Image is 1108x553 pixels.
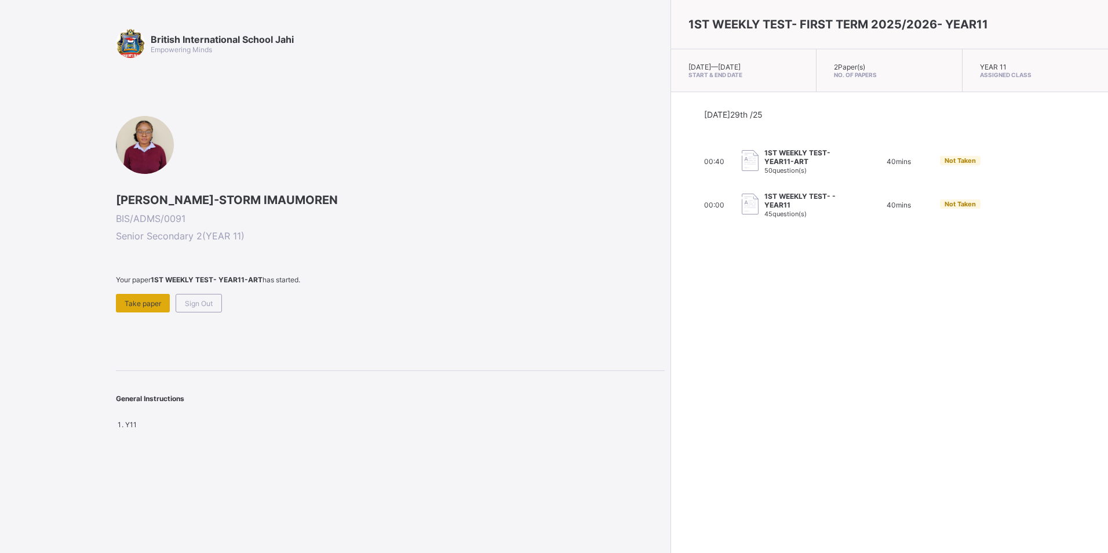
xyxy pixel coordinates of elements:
span: General Instructions [116,394,184,403]
span: 1ST WEEKLY TEST- - YEAR11 [764,192,852,209]
span: 00:40 [704,157,724,166]
span: British International School Jahi [151,34,294,45]
span: Not Taken [945,157,976,165]
span: 40 mins [887,157,911,166]
span: Start & End Date [688,71,799,78]
span: Senior Secondary 2 ( YEAR 11 ) [116,230,665,242]
span: Assigned Class [980,71,1091,78]
img: take_paper.cd97e1aca70de81545fe8e300f84619e.svg [742,194,759,215]
img: take_paper.cd97e1aca70de81545fe8e300f84619e.svg [742,150,759,172]
span: Take paper [125,299,161,308]
span: 1ST WEEKLY TEST- FIRST TERM 2025/2026- YEAR11 [688,17,988,31]
span: 00:00 [704,201,724,209]
span: 2 Paper(s) [834,63,865,71]
span: 40 mins [887,201,911,209]
span: Y11 [125,420,137,429]
span: Not Taken [945,200,976,208]
span: 1ST WEEKLY TEST- YEAR11-ART [764,148,852,166]
span: BIS/ADMS/0091 [116,213,665,224]
span: Sign Out [185,299,213,308]
span: Empowering Minds [151,45,212,54]
span: [DATE] 29th /25 [704,110,763,119]
span: [DATE] — [DATE] [688,63,741,71]
span: No. of Papers [834,71,944,78]
span: 50 question(s) [764,166,807,174]
span: Your paper has started. [116,275,665,284]
span: YEAR 11 [980,63,1007,71]
span: 45 question(s) [764,210,807,218]
b: 1ST WEEKLY TEST- YEAR11-ART [151,275,263,284]
span: [PERSON_NAME]-STORM IMAUMOREN [116,193,665,207]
